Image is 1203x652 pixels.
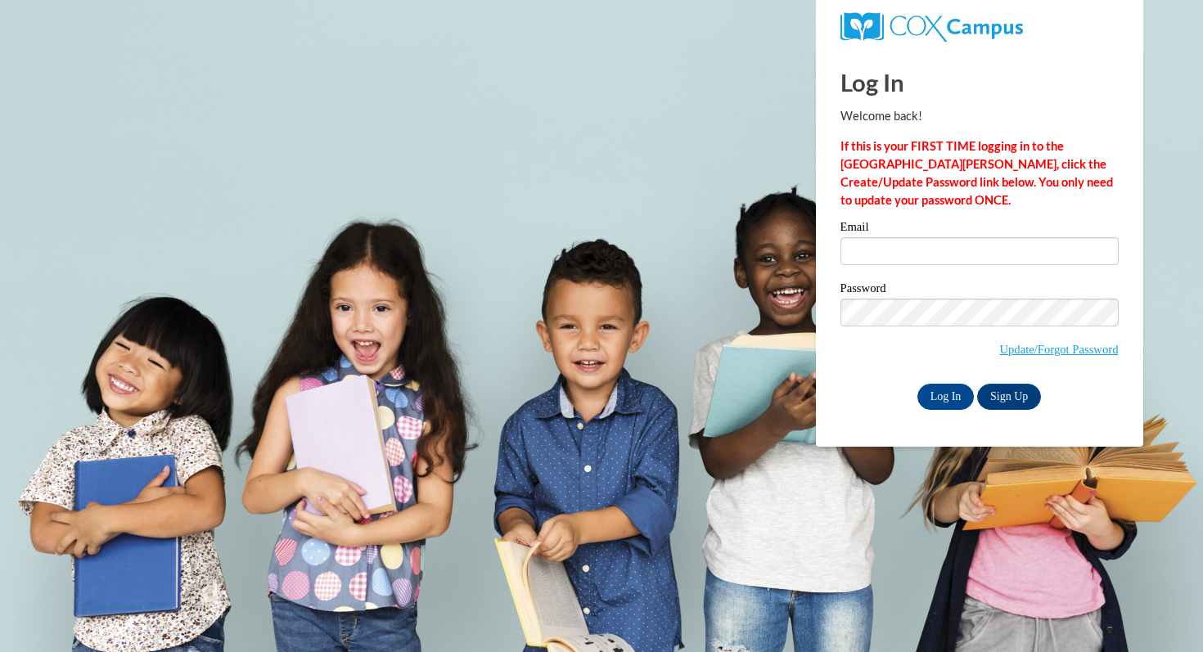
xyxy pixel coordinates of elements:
[917,384,975,410] input: Log In
[840,65,1119,99] h1: Log In
[840,107,1119,125] p: Welcome back!
[999,343,1118,356] a: Update/Forgot Password
[840,282,1119,299] label: Password
[840,221,1119,237] label: Email
[840,19,1023,33] a: COX Campus
[840,139,1113,207] strong: If this is your FIRST TIME logging in to the [GEOGRAPHIC_DATA][PERSON_NAME], click the Create/Upd...
[840,12,1023,42] img: COX Campus
[977,384,1041,410] a: Sign Up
